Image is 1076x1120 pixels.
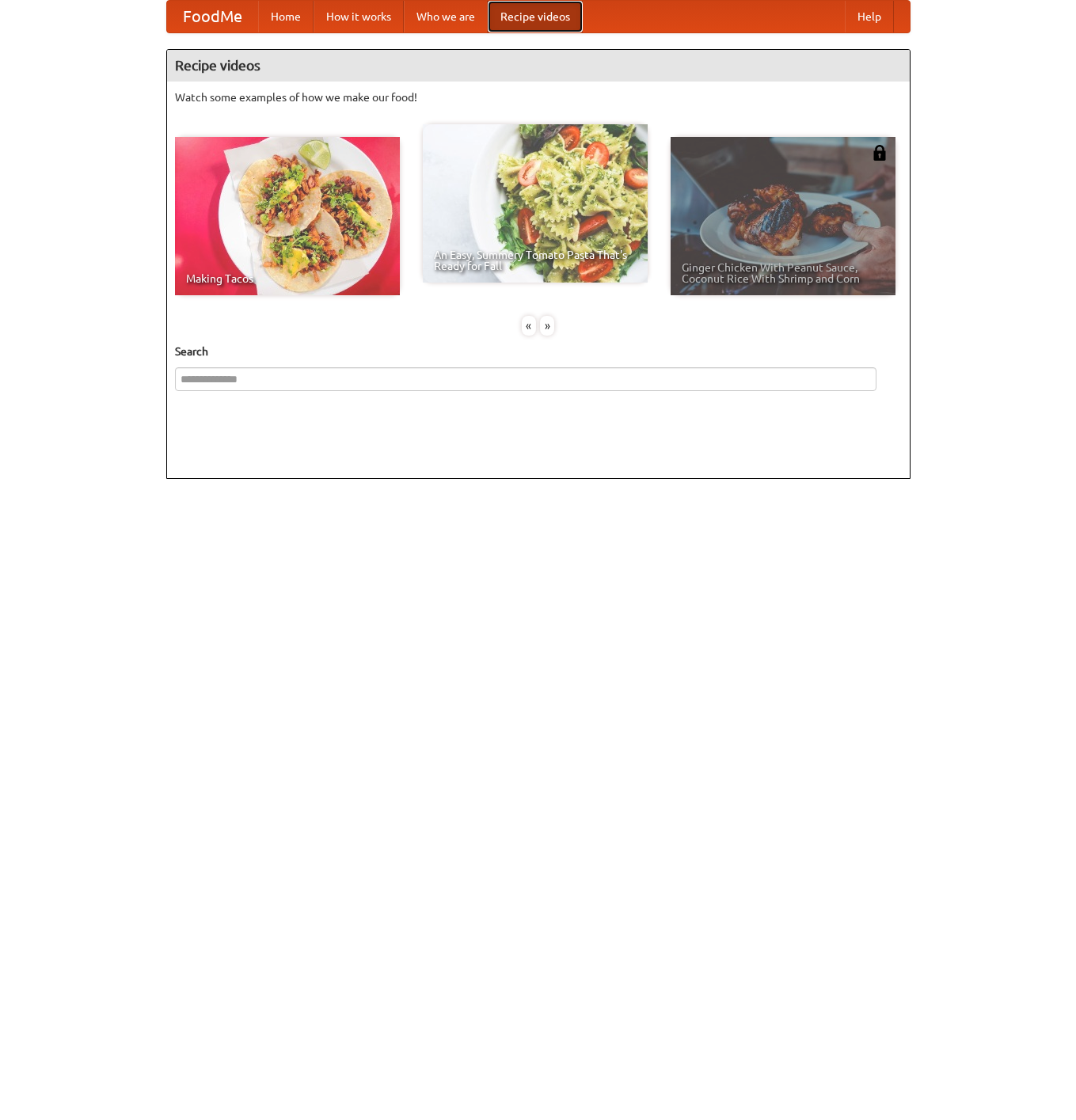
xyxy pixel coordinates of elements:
div: » [540,316,554,336]
h5: Search [175,344,902,359]
a: Recipe videos [488,1,583,32]
a: Home [258,1,314,32]
a: FoodMe [167,1,258,32]
img: 483408.png [872,145,888,161]
a: An Easy, Summery Tomato Pasta That's Ready for Fall [423,124,648,283]
a: Making Tacos [175,137,400,295]
span: An Easy, Summery Tomato Pasta That's Ready for Fall [434,249,637,271]
div: « [522,316,536,336]
h4: Recipe videos [167,50,910,82]
a: Help [845,1,894,32]
p: Watch some examples of how we make our food! [175,89,902,105]
a: Who we are [404,1,488,32]
span: Making Tacos [186,273,389,284]
a: How it works [314,1,404,32]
